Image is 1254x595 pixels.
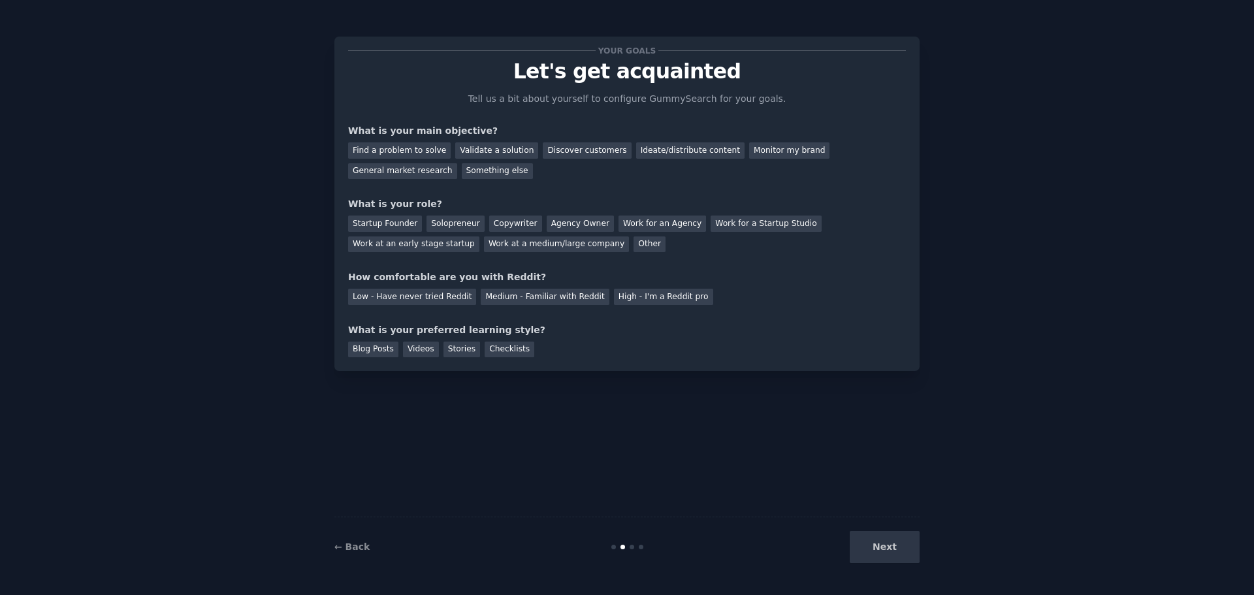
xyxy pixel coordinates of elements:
[489,216,542,232] div: Copywriter
[348,289,476,305] div: Low - Have never tried Reddit
[348,197,906,211] div: What is your role?
[484,236,629,253] div: Work at a medium/large company
[455,142,538,159] div: Validate a solution
[334,541,370,552] a: ← Back
[462,163,533,180] div: Something else
[426,216,484,232] div: Solopreneur
[634,236,666,253] div: Other
[348,342,398,358] div: Blog Posts
[749,142,829,159] div: Monitor my brand
[443,342,480,358] div: Stories
[348,270,906,284] div: How comfortable are you with Reddit?
[543,142,631,159] div: Discover customers
[348,60,906,83] p: Let's get acquainted
[711,216,821,232] div: Work for a Startup Studio
[547,216,614,232] div: Agency Owner
[614,289,713,305] div: High - I'm a Reddit pro
[348,124,906,138] div: What is your main objective?
[636,142,745,159] div: Ideate/distribute content
[481,289,609,305] div: Medium - Familiar with Reddit
[462,92,792,106] p: Tell us a bit about yourself to configure GummySearch for your goals.
[596,44,658,57] span: Your goals
[348,142,451,159] div: Find a problem to solve
[348,163,457,180] div: General market research
[348,323,906,337] div: What is your preferred learning style?
[485,342,534,358] div: Checklists
[348,216,422,232] div: Startup Founder
[348,236,479,253] div: Work at an early stage startup
[619,216,706,232] div: Work for an Agency
[403,342,439,358] div: Videos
